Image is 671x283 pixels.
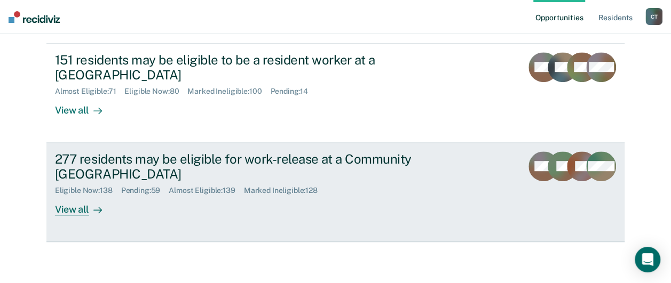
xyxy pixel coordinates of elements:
div: Almost Eligible : 139 [169,186,243,195]
div: Marked Ineligible : 128 [244,186,326,195]
div: Pending : 14 [270,87,317,96]
div: Pending : 59 [121,186,169,195]
div: Open Intercom Messenger [635,247,660,272]
div: Marked Ineligible : 100 [187,87,270,96]
div: 151 residents may be eligible to be a resident worker at a [GEOGRAPHIC_DATA] [55,52,430,83]
a: 151 residents may be eligible to be a resident worker at a [GEOGRAPHIC_DATA]Almost Eligible:71Eli... [46,44,625,143]
a: 277 residents may be eligible for work-release at a Community [GEOGRAPHIC_DATA]Eligible Now:138Pe... [46,143,625,242]
img: Recidiviz [9,11,60,23]
div: 277 residents may be eligible for work-release at a Community [GEOGRAPHIC_DATA] [55,151,430,182]
div: View all [55,96,115,117]
button: CT [645,8,662,25]
div: C T [645,8,662,25]
div: Eligible Now : 80 [124,87,187,96]
div: Eligible Now : 138 [55,186,121,195]
div: Almost Eligible : 71 [55,87,125,96]
div: View all [55,195,115,216]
